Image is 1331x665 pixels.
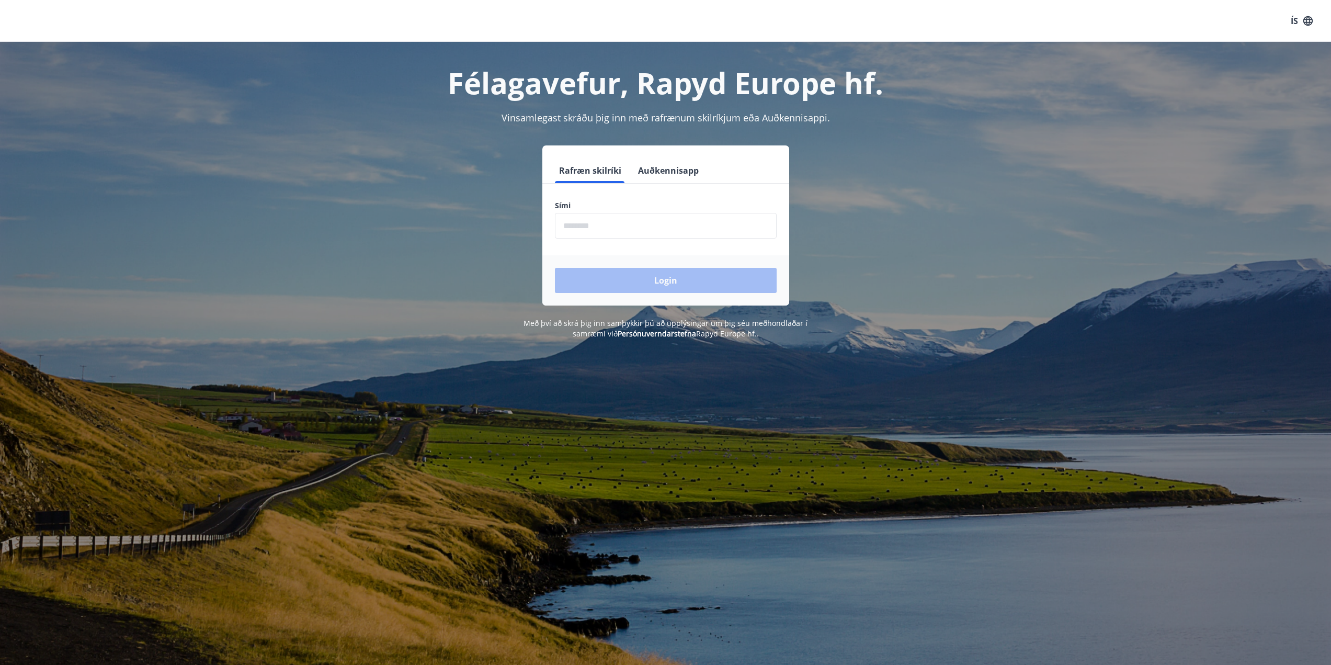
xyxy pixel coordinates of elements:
label: Sími [555,200,777,211]
a: Persónuverndarstefna [618,329,696,339]
button: Auðkennisapp [634,158,703,183]
h1: Félagavefur, Rapyd Europe hf. [302,63,1030,103]
span: Vinsamlegast skráðu þig inn með rafrænum skilríkjum eða Auðkennisappi. [502,111,830,124]
button: Rafræn skilríki [555,158,625,183]
span: Með því að skrá þig inn samþykkir þú að upplýsingar um þig séu meðhöndlaðar í samræmi við Rapyd E... [524,318,807,339]
button: ÍS [1285,12,1318,30]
